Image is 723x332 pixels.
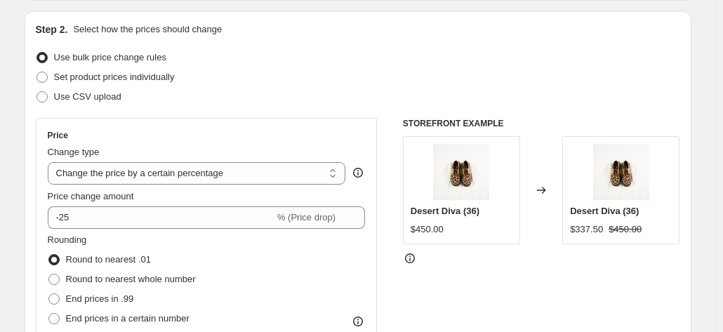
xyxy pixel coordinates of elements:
input: -15 [48,206,274,229]
span: Desert Diva (36) [570,206,639,216]
span: Use CSV upload [54,91,121,102]
span: Use bulk price change rules [54,52,166,62]
span: End prices in a certain number [66,313,190,324]
span: Round to nearest whole number [66,274,196,284]
img: photos-1_80x.jpg [593,144,649,200]
span: End prices in .99 [66,293,134,304]
img: photos-1_80x.jpg [433,144,489,200]
span: Rounding [48,234,87,245]
h2: Step 2. [36,22,68,36]
div: $337.50 [570,223,603,237]
p: Select how the prices should change [73,22,222,36]
span: Desert Diva (36) [411,206,479,216]
h6: STOREFRONT EXAMPLE [403,118,680,129]
div: $450.00 [411,223,444,237]
span: Round to nearest .01 [66,254,151,265]
span: Price change amount [48,191,134,201]
strike: $450.00 [609,223,642,237]
div: help [351,166,365,180]
span: % (Price drop) [277,212,336,223]
span: Change type [48,147,100,157]
span: Set product prices individually [54,72,175,82]
h3: Price [48,130,68,141]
